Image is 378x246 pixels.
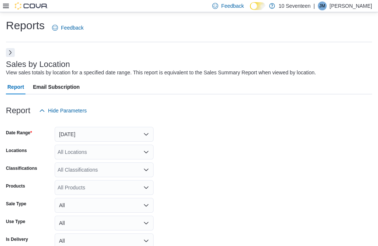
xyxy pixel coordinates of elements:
[6,201,26,207] label: Sale Type
[49,20,86,35] a: Feedback
[319,1,325,10] span: JM
[6,183,25,189] label: Products
[6,106,30,115] h3: Report
[6,219,25,225] label: Use Type
[6,236,28,242] label: Is Delivery
[7,80,24,94] span: Report
[6,48,15,57] button: Next
[6,130,32,136] label: Date Range
[33,80,80,94] span: Email Subscription
[6,18,45,33] h1: Reports
[55,216,154,230] button: All
[6,60,70,69] h3: Sales by Location
[36,103,90,118] button: Hide Parameters
[6,165,37,171] label: Classifications
[318,1,327,10] div: Jeremy Mead
[15,2,48,10] img: Cova
[6,148,27,154] label: Locations
[143,167,149,173] button: Open list of options
[279,1,310,10] p: 10 Seventeen
[250,2,265,10] input: Dark Mode
[6,69,316,77] div: View sales totals by location for a specified date range. This report is equivalent to the Sales ...
[143,149,149,155] button: Open list of options
[55,198,154,213] button: All
[313,1,315,10] p: |
[143,185,149,191] button: Open list of options
[48,107,87,114] span: Hide Parameters
[61,24,83,31] span: Feedback
[55,127,154,142] button: [DATE]
[330,1,372,10] p: [PERSON_NAME]
[221,2,244,10] span: Feedback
